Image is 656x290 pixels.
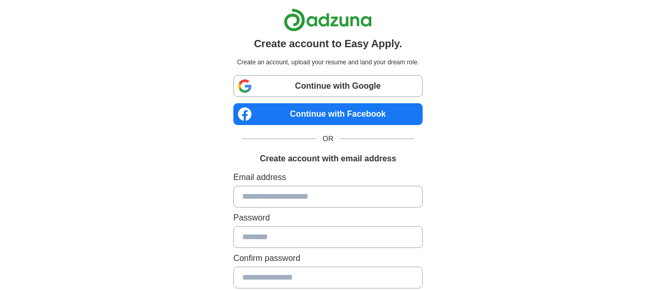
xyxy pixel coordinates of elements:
label: Email address [233,171,423,184]
a: Continue with Facebook [233,103,423,125]
p: Create an account, upload your resume and land your dream role. [235,58,421,67]
img: Adzuna logo [284,8,372,32]
label: Password [233,212,423,224]
label: Confirm password [233,252,423,265]
a: Continue with Google [233,75,423,97]
span: OR [316,133,340,144]
h1: Create account to Easy Apply. [254,36,402,51]
h1: Create account with email address [260,153,396,165]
